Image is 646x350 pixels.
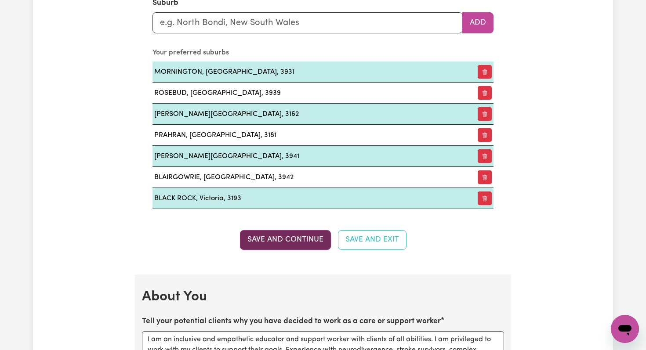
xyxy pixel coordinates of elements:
[478,128,492,142] button: Remove preferred suburb
[152,44,494,61] caption: Your preferred suburbs
[478,149,492,163] button: Remove preferred suburb
[478,191,492,205] button: Remove preferred suburb
[462,12,494,33] button: Add to preferred suburbs
[478,107,492,121] button: Remove preferred suburb
[240,230,331,249] button: Save and Continue
[152,104,457,125] td: [PERSON_NAME][GEOGRAPHIC_DATA], 3162
[478,65,492,79] button: Remove preferred suburb
[152,83,457,104] td: ROSEBUD, [GEOGRAPHIC_DATA], 3939
[152,12,463,33] input: e.g. North Bondi, New South Wales
[152,188,457,209] td: BLACK ROCK, Victoria, 3193
[338,230,406,249] button: Save and Exit
[611,315,639,343] iframe: Button to launch messaging window, conversation in progress
[478,170,492,184] button: Remove preferred suburb
[152,125,457,146] td: PRAHRAN, [GEOGRAPHIC_DATA], 3181
[152,146,457,167] td: [PERSON_NAME][GEOGRAPHIC_DATA], 3941
[152,61,457,83] td: MORNINGTON, [GEOGRAPHIC_DATA], 3931
[142,289,504,305] h2: About You
[142,316,441,327] label: Tell your potential clients why you have decided to work as a care or support worker
[152,167,457,188] td: BLAIRGOWRIE, [GEOGRAPHIC_DATA], 3942
[478,86,492,100] button: Remove preferred suburb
